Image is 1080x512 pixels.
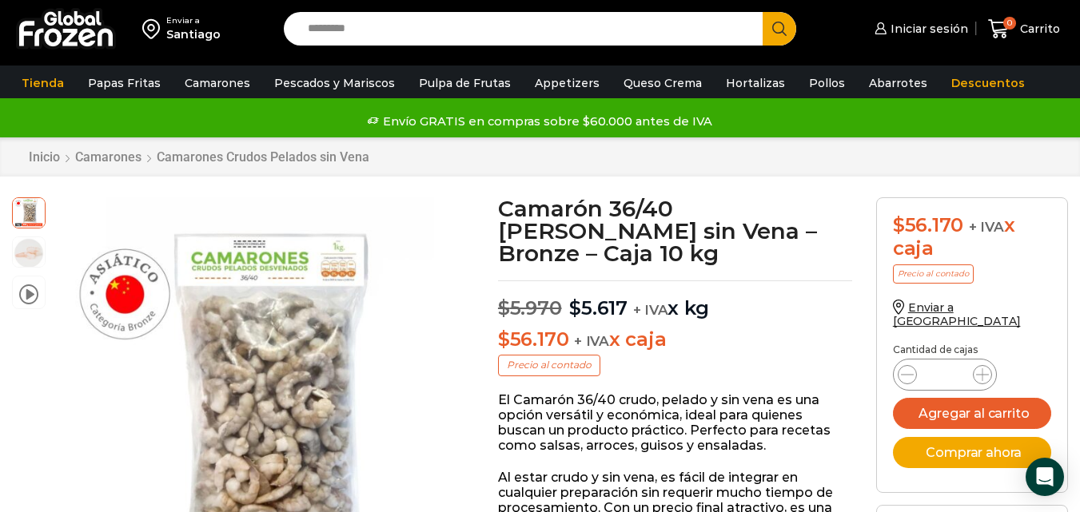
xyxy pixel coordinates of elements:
span: Carrito [1016,21,1060,37]
a: Pescados y Mariscos [266,68,403,98]
p: x kg [498,280,852,320]
a: Tienda [14,68,72,98]
span: $ [498,327,510,351]
a: 0 Carrito [984,10,1064,48]
span: + IVA [969,219,1004,235]
input: Product quantity [930,363,960,386]
a: Enviar a [GEOGRAPHIC_DATA] [893,300,1021,328]
button: Search button [763,12,796,46]
a: Queso Crema [616,68,710,98]
p: Precio al contado [498,355,600,375]
p: x caja [498,328,852,351]
span: $ [569,296,581,320]
a: Pulpa de Frutas [411,68,519,98]
a: Camarones [177,68,258,98]
div: Open Intercom Messenger [1026,458,1064,496]
div: Enviar a [166,15,221,26]
img: address-field-icon.svg [142,15,166,42]
h1: Camarón 36/40 [PERSON_NAME] sin Vena – Bronze – Caja 10 kg [498,197,852,264]
a: Appetizers [527,68,608,98]
a: Abarrotes [861,68,935,98]
a: Camarones Crudos Pelados sin Vena [156,149,370,165]
span: Iniciar sesión [887,21,968,37]
span: 0 [1003,17,1016,30]
span: Camaron 36/40 RPD Bronze [13,196,45,228]
button: Comprar ahora [893,437,1051,468]
bdi: 56.170 [893,213,963,236]
a: Iniciar sesión [871,13,968,45]
bdi: 5.617 [569,296,628,320]
a: Inicio [28,149,61,165]
a: Hortalizas [718,68,793,98]
span: 36/40 rpd bronze [13,237,45,269]
div: x caja [893,214,1051,260]
bdi: 56.170 [498,327,568,351]
span: + IVA [574,333,609,349]
button: Agregar al carrito [893,398,1051,429]
p: Precio al contado [893,264,974,284]
a: Pollos [801,68,853,98]
a: Camarones [74,149,142,165]
p: El Camarón 36/40 crudo, pelado y sin vena es una opción versátil y económica, ideal para quienes ... [498,392,852,454]
div: Santiago [166,26,221,42]
span: + IVA [633,302,668,318]
span: $ [498,296,510,320]
nav: Breadcrumb [28,149,370,165]
a: Papas Fritas [80,68,169,98]
bdi: 5.970 [498,296,562,320]
a: Descuentos [943,68,1033,98]
span: $ [893,213,905,236]
p: Cantidad de cajas [893,344,1051,355]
